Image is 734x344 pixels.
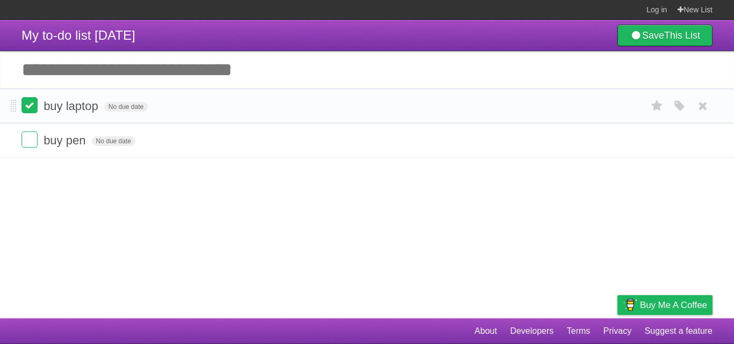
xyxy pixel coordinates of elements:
b: This List [664,30,700,41]
img: Buy me a coffee [623,296,637,314]
span: No due date [92,136,135,146]
span: Buy me a coffee [640,296,707,314]
a: Buy me a coffee [617,295,713,315]
span: No due date [104,102,148,112]
a: Terms [567,321,591,341]
a: About [474,321,497,341]
span: buy laptop [44,99,101,113]
a: SaveThis List [617,25,713,46]
a: Developers [510,321,553,341]
a: Suggest a feature [645,321,713,341]
label: Done [21,131,38,148]
label: Done [21,97,38,113]
label: Star task [647,97,667,115]
a: Privacy [603,321,631,341]
span: buy pen [44,134,88,147]
span: My to-do list [DATE] [21,28,135,42]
